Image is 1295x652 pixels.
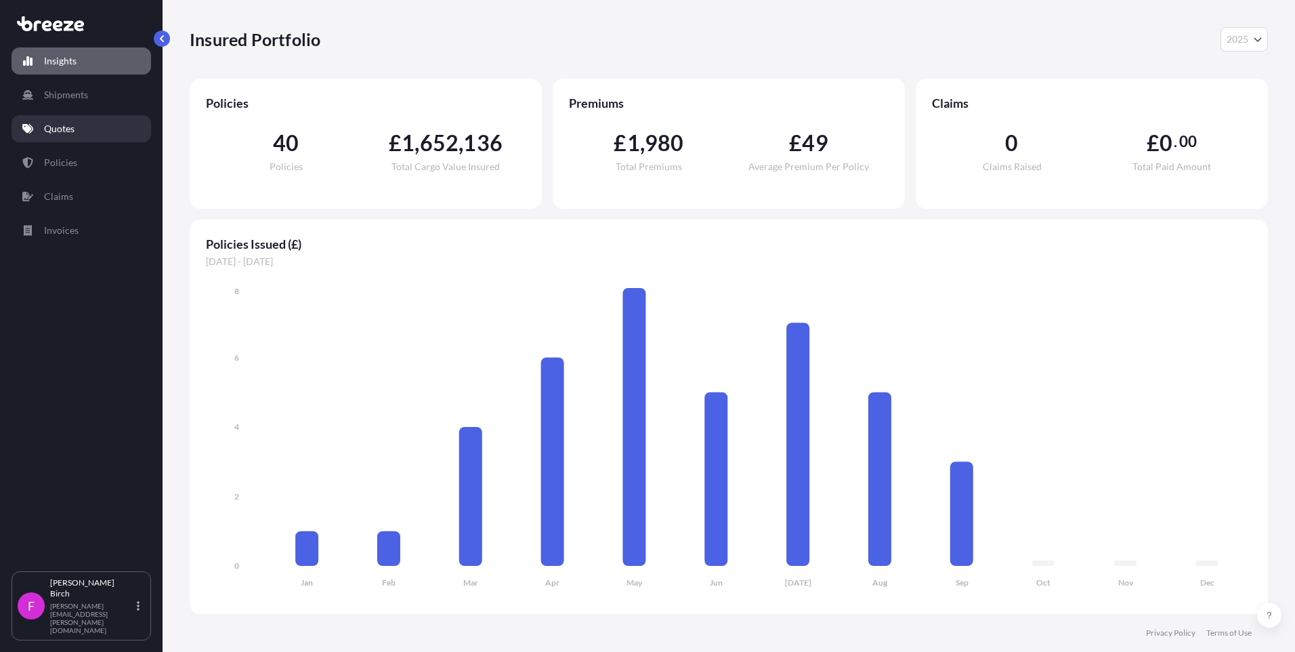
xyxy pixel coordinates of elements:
span: Policies Issued (£) [206,236,1252,252]
button: Year Selector [1220,27,1268,52]
span: 49 [802,132,828,154]
span: 1 [627,132,640,154]
span: 1 [402,132,415,154]
span: F [28,599,35,613]
span: Claims Raised [983,162,1042,171]
tspan: Dec [1200,577,1214,588]
p: Shipments [44,88,88,102]
a: Insights [12,47,151,75]
a: Terms of Use [1206,628,1252,638]
a: Privacy Policy [1146,628,1195,638]
span: , [640,132,645,154]
tspan: Nov [1118,577,1134,588]
span: 0 [1160,132,1172,154]
span: , [415,132,419,154]
span: [DATE] - [DATE] [206,255,1252,268]
tspan: 0 [234,561,239,571]
tspan: Aug [872,577,888,588]
span: . [1174,136,1177,147]
p: Insights [44,54,77,68]
tspan: 4 [234,422,239,432]
span: Total Paid Amount [1132,162,1211,171]
tspan: 6 [234,352,239,363]
tspan: [DATE] [785,577,811,588]
span: Policies [206,95,526,111]
a: Policies [12,149,151,176]
tspan: May [627,577,643,588]
span: 136 [463,132,503,154]
span: £ [789,132,802,154]
p: Invoices [44,224,79,237]
p: Claims [44,190,73,203]
span: Total Cargo Value Insured [391,162,500,171]
tspan: Oct [1036,577,1050,588]
span: Premiums [569,95,889,111]
span: 40 [273,132,299,154]
p: Quotes [44,122,75,136]
a: Shipments [12,81,151,108]
span: 0 [1005,132,1018,154]
span: 2025 [1227,33,1248,46]
a: Invoices [12,217,151,244]
tspan: Sep [956,577,969,588]
p: [PERSON_NAME][EMAIL_ADDRESS][PERSON_NAME][DOMAIN_NAME] [50,602,134,634]
span: 652 [420,132,459,154]
span: Policies [270,162,303,171]
tspan: Apr [545,577,559,588]
tspan: Jan [301,577,313,588]
tspan: Mar [463,577,478,588]
a: Claims [12,183,151,210]
span: £ [614,132,627,154]
a: Quotes [12,115,151,142]
span: Average Premium Per Policy [748,162,869,171]
tspan: Feb [382,577,396,588]
tspan: 8 [234,286,239,296]
span: £ [389,132,402,154]
tspan: 2 [234,491,239,502]
p: Insured Portfolio [190,28,320,50]
span: 00 [1179,136,1197,147]
p: Policies [44,156,77,169]
p: [PERSON_NAME] Birch [50,577,134,599]
span: £ [1147,132,1160,154]
span: Claims [932,95,1252,111]
span: Total Premiums [616,162,682,171]
tspan: Jun [710,577,723,588]
span: 980 [645,132,684,154]
span: , [459,132,463,154]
